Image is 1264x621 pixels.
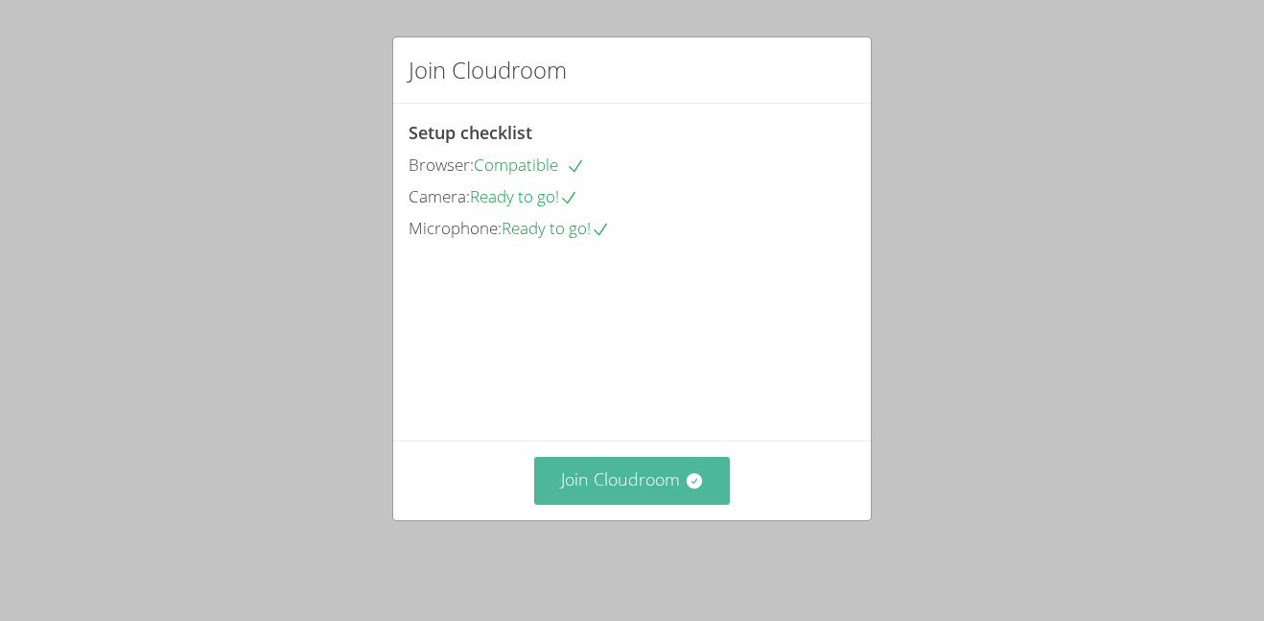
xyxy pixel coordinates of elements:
[409,121,532,144] span: Setup checklist
[470,185,578,207] span: Ready to go!
[409,185,470,207] span: Camera:
[502,217,610,239] span: Ready to go!
[534,457,731,504] button: Join Cloudroom
[409,217,502,239] span: Microphone:
[409,53,567,87] h2: Join Cloudroom
[409,154,474,176] span: Browser:
[474,154,585,176] span: Compatible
